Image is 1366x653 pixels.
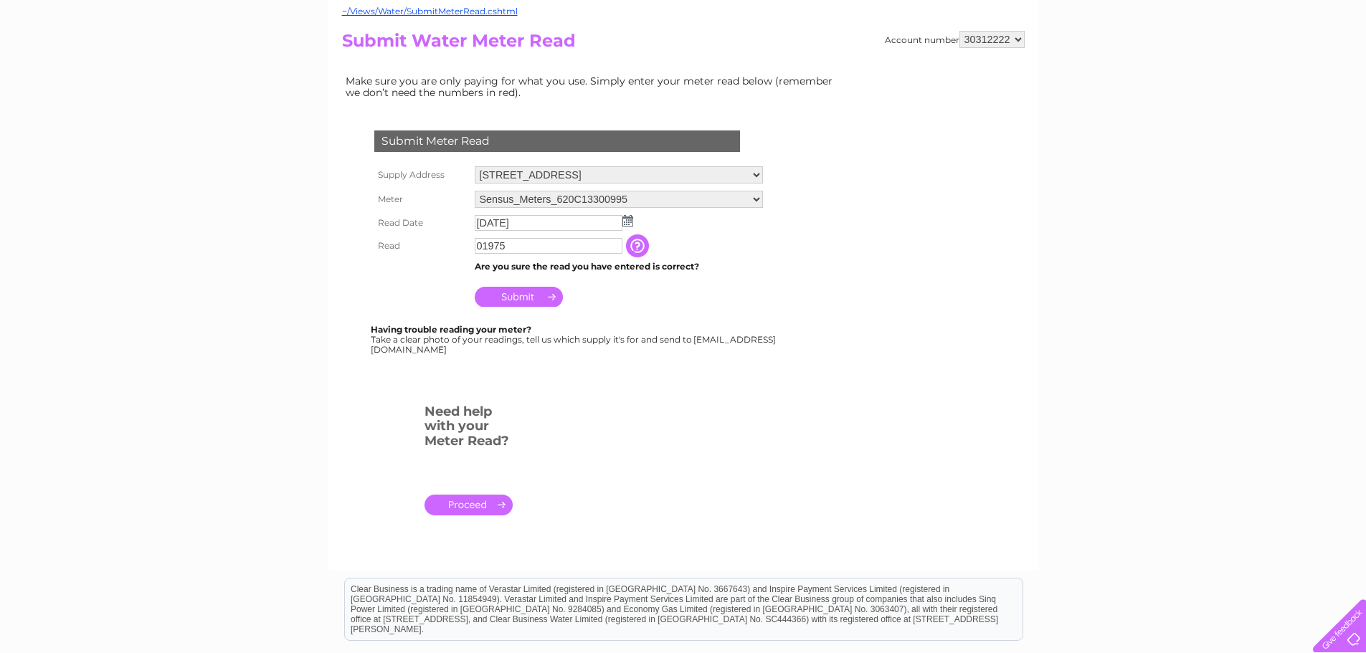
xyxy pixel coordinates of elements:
[424,495,513,515] a: .
[475,287,563,307] input: Submit
[371,187,471,211] th: Meter
[371,234,471,257] th: Read
[622,215,633,227] img: ...
[1190,61,1233,72] a: Telecoms
[424,401,513,456] h3: Need help with your Meter Read?
[1241,61,1262,72] a: Blog
[1271,61,1306,72] a: Contact
[471,257,767,276] td: Are you sure the read you have entered is correct?
[1114,61,1141,72] a: Water
[371,211,471,234] th: Read Date
[374,130,740,152] div: Submit Meter Read
[371,163,471,187] th: Supply Address
[371,325,778,354] div: Take a clear photo of your readings, tell us which supply it's for and send to [EMAIL_ADDRESS][DO...
[626,234,652,257] input: Information
[1149,61,1181,72] a: Energy
[342,6,518,16] a: ~/Views/Water/SubmitMeterRead.cshtml
[48,37,121,81] img: logo.png
[342,72,844,102] td: Make sure you are only paying for what you use. Simply enter your meter read below (remember we d...
[885,31,1025,48] div: Account number
[345,8,1023,70] div: Clear Business is a trading name of Verastar Limited (registered in [GEOGRAPHIC_DATA] No. 3667643...
[342,31,1025,58] h2: Submit Water Meter Read
[1319,61,1352,72] a: Log out
[1096,7,1195,25] a: 0333 014 3131
[371,324,531,335] b: Having trouble reading your meter?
